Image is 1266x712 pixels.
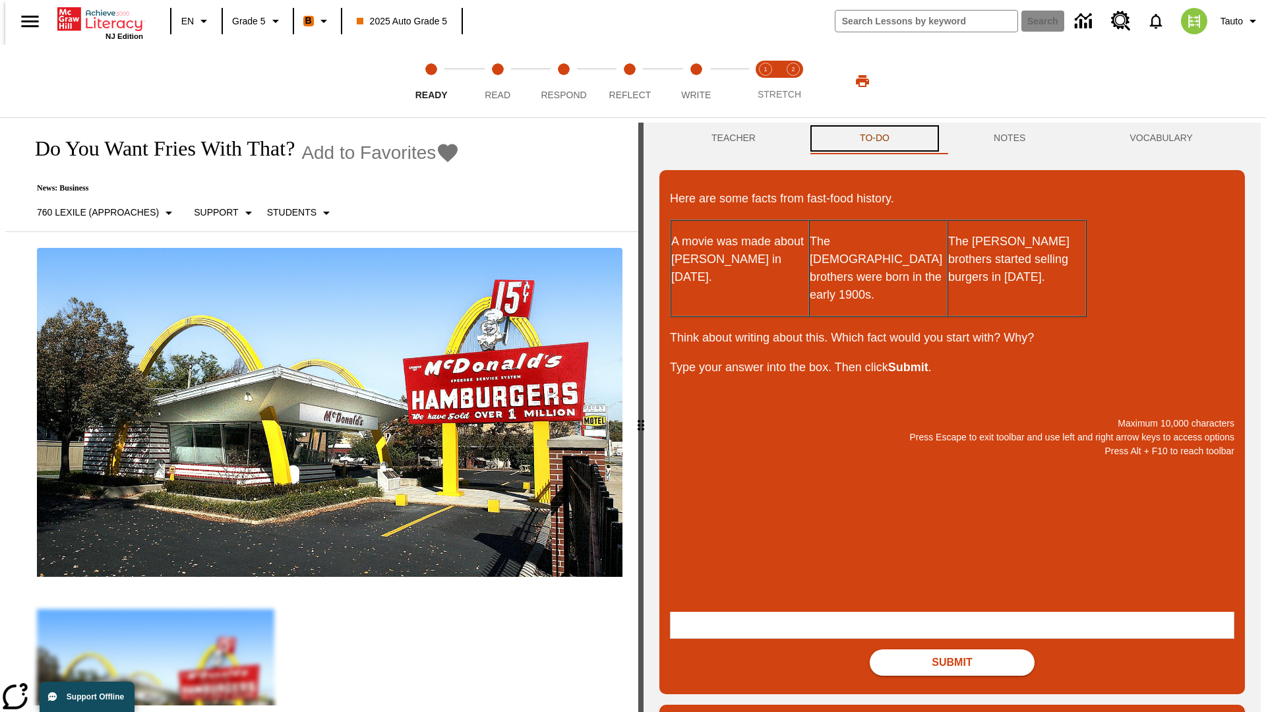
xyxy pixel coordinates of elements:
[415,90,448,100] span: Ready
[5,123,638,705] div: reading
[67,692,124,701] span: Support Offline
[670,444,1234,458] p: Press Alt + F10 to reach toolbar
[37,206,159,220] p: 760 Lexile (Approaches)
[670,359,1234,376] p: Type your answer into the box. Then click .
[485,90,510,100] span: Read
[298,9,337,33] button: Boost Class color is orange. Change class color
[11,2,49,41] button: Open side menu
[835,11,1017,32] input: search field
[1215,9,1266,33] button: Profile/Settings
[105,32,143,40] span: NJ Edition
[658,45,735,117] button: Write step 5 of 5
[32,201,182,225] button: Select Lexile, 760 Lexile (Approaches)
[659,123,808,154] button: Teacher
[670,329,1234,347] p: Think about writing about this. Which fact would you start with? Why?
[609,90,651,100] span: Reflect
[357,15,448,28] span: 2025 Auto Grade 5
[746,45,785,117] button: Stretch Read step 1 of 2
[948,233,1085,286] p: The [PERSON_NAME] brothers started selling burgers in [DATE].
[40,682,135,712] button: Support Offline
[21,183,460,193] p: News: Business
[5,11,193,22] body: Maximum 10,000 characters Press Escape to exit toolbar and use left and right arrow keys to acces...
[670,190,1234,208] p: Here are some facts from fast-food history.
[175,9,218,33] button: Language: EN, Select a language
[37,248,622,578] img: One of the first McDonald's stores, with the iconic red sign and golden arches.
[808,123,942,154] button: TO-DO
[1173,4,1215,38] button: Select a new avatar
[1103,3,1139,39] a: Resource Center, Will open in new tab
[638,123,644,712] div: Press Enter or Spacebar and then press right and left arrow keys to move the slider
[541,90,586,100] span: Respond
[659,123,1245,154] div: Instructional Panel Tabs
[459,45,535,117] button: Read step 2 of 5
[267,206,316,220] p: Students
[21,136,295,161] h1: Do You Want Fries With That?
[262,201,340,225] button: Select Student
[189,201,261,225] button: Scaffolds, Support
[305,13,312,29] span: B
[194,206,238,220] p: Support
[526,45,602,117] button: Respond step 3 of 5
[758,89,801,100] span: STRETCH
[57,5,143,40] div: Home
[670,417,1234,430] p: Maximum 10,000 characters
[942,123,1077,154] button: NOTES
[841,69,884,93] button: Print
[670,430,1234,444] p: Press Escape to exit toolbar and use left and right arrow keys to access options
[791,66,795,73] text: 2
[1139,4,1173,38] a: Notifications
[774,45,812,117] button: Stretch Respond step 2 of 2
[870,649,1035,676] button: Submit
[888,361,928,374] strong: Submit
[393,45,469,117] button: Ready step 1 of 5
[591,45,668,117] button: Reflect step 4 of 5
[301,141,460,164] button: Add to Favorites - Do You Want Fries With That?
[227,9,289,33] button: Grade: Grade 5, Select a grade
[1077,123,1245,154] button: VOCABULARY
[644,123,1261,712] div: activity
[681,90,711,100] span: Write
[181,15,194,28] span: EN
[1181,8,1207,34] img: avatar image
[232,15,266,28] span: Grade 5
[764,66,767,73] text: 1
[810,233,947,304] p: The [DEMOGRAPHIC_DATA] brothers were born in the early 1900s.
[671,233,808,286] p: A movie was made about [PERSON_NAME] in [DATE].
[1067,3,1103,40] a: Data Center
[1221,15,1243,28] span: Tauto
[301,142,436,163] span: Add to Favorites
